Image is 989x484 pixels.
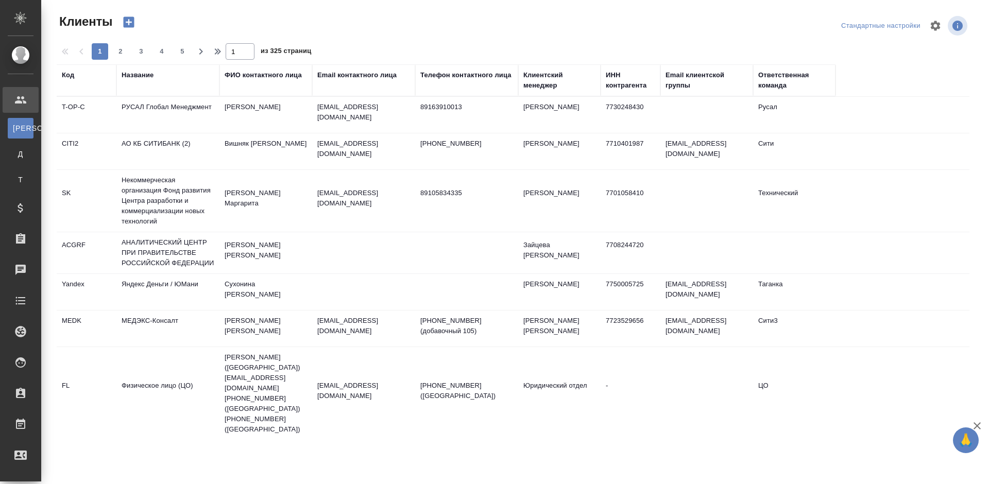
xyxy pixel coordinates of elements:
[420,188,513,198] p: 89105834335
[317,316,410,336] p: [EMAIL_ADDRESS][DOMAIN_NAME]
[57,97,116,133] td: T-OP-C
[317,188,410,209] p: [EMAIL_ADDRESS][DOMAIN_NAME]
[219,347,312,440] td: [PERSON_NAME] ([GEOGRAPHIC_DATA]) [EMAIL_ADDRESS][DOMAIN_NAME] [PHONE_NUMBER] ([GEOGRAPHIC_DATA])...
[518,310,601,347] td: [PERSON_NAME] [PERSON_NAME]
[420,139,513,149] p: [PHONE_NUMBER]
[420,102,513,112] p: 89163910013
[8,118,33,139] a: [PERSON_NAME]
[518,274,601,310] td: [PERSON_NAME]
[660,133,753,169] td: [EMAIL_ADDRESS][DOMAIN_NAME]
[57,375,116,411] td: FL
[666,70,748,91] div: Email клиентской группы
[154,43,170,60] button: 4
[953,427,979,453] button: 🙏
[601,183,660,219] td: 7701058410
[753,375,835,411] td: ЦО
[758,70,830,91] div: Ответственная команда
[116,13,141,31] button: Создать
[948,16,969,36] span: Посмотреть информацию
[219,235,312,271] td: [PERSON_NAME] [PERSON_NAME]
[116,232,219,273] td: АНАЛИТИЧЕСКИЙ ЦЕНТР ПРИ ПРАВИТЕЛЬСТВЕ РОССИЙСКОЙ ФЕДЕРАЦИИ
[133,43,149,60] button: 3
[923,13,948,38] span: Настроить таблицу
[601,235,660,271] td: 7708244720
[518,375,601,411] td: Юридический отдел
[116,97,219,133] td: РУСАЛ Глобал Менеджмент
[219,97,312,133] td: [PERSON_NAME]
[601,310,660,347] td: 7723529656
[518,183,601,219] td: [PERSON_NAME]
[219,133,312,169] td: Вишняк [PERSON_NAME]
[116,375,219,411] td: Физическое лицо (ЦО)
[116,170,219,232] td: Некоммерческая организация Фонд развития Центра разработки и коммерциализации новых технологий
[601,375,660,411] td: -
[601,97,660,133] td: 7730248430
[957,429,975,451] span: 🙏
[317,102,410,123] p: [EMAIL_ADDRESS][DOMAIN_NAME]
[57,235,116,271] td: ACGRF
[660,310,753,347] td: [EMAIL_ADDRESS][DOMAIN_NAME]
[660,274,753,310] td: [EMAIL_ADDRESS][DOMAIN_NAME]
[753,97,835,133] td: Русал
[13,149,28,159] span: Д
[57,274,116,310] td: Yandex
[317,70,397,80] div: Email контактного лица
[601,274,660,310] td: 7750005725
[57,310,116,347] td: MEDK
[523,70,595,91] div: Клиентский менеджер
[606,70,655,91] div: ИНН контрагента
[57,133,116,169] td: CITI2
[601,133,660,169] td: 7710401987
[420,70,511,80] div: Телефон контактного лица
[13,175,28,185] span: Т
[57,183,116,219] td: SK
[154,46,170,57] span: 4
[753,133,835,169] td: Сити
[219,183,312,219] td: [PERSON_NAME] Маргарита
[317,381,410,401] p: [EMAIL_ADDRESS][DOMAIN_NAME]
[420,381,513,401] p: [PHONE_NUMBER] ([GEOGRAPHIC_DATA])
[174,46,191,57] span: 5
[420,316,513,336] p: [PHONE_NUMBER] (добавочный 105)
[518,97,601,133] td: [PERSON_NAME]
[116,274,219,310] td: Яндекс Деньги / ЮМани
[518,235,601,271] td: Зайцева [PERSON_NAME]
[13,123,28,133] span: [PERSON_NAME]
[261,45,311,60] span: из 325 страниц
[225,70,302,80] div: ФИО контактного лица
[62,70,74,80] div: Код
[112,46,129,57] span: 2
[219,274,312,310] td: Сухонина [PERSON_NAME]
[8,169,33,190] a: Т
[122,70,154,80] div: Название
[518,133,601,169] td: [PERSON_NAME]
[116,133,219,169] td: АО КБ СИТИБАНК (2)
[8,144,33,164] a: Д
[753,310,835,347] td: Сити3
[317,139,410,159] p: [EMAIL_ADDRESS][DOMAIN_NAME]
[116,310,219,347] td: МЕДЭКС-Консалт
[219,310,312,347] td: [PERSON_NAME] [PERSON_NAME]
[174,43,191,60] button: 5
[753,183,835,219] td: Технический
[133,46,149,57] span: 3
[839,18,923,34] div: split button
[112,43,129,60] button: 2
[57,13,112,30] span: Клиенты
[753,274,835,310] td: Таганка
